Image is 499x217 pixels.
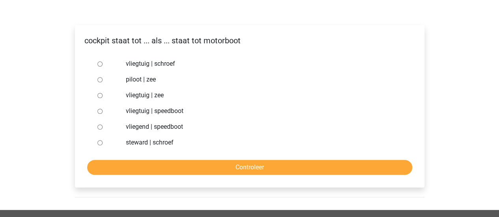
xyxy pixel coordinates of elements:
[126,138,399,147] label: steward | schroef
[126,106,399,116] label: vliegtuig | speedboot
[126,91,399,100] label: vliegtuig | zee
[81,35,418,46] p: cockpit staat tot ... als ... staat tot motorboot
[126,75,399,84] label: piloot | zee
[87,160,412,175] input: Controleer
[126,59,399,69] label: vliegtuig | schroef
[126,122,399,132] label: vliegend | speedboot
